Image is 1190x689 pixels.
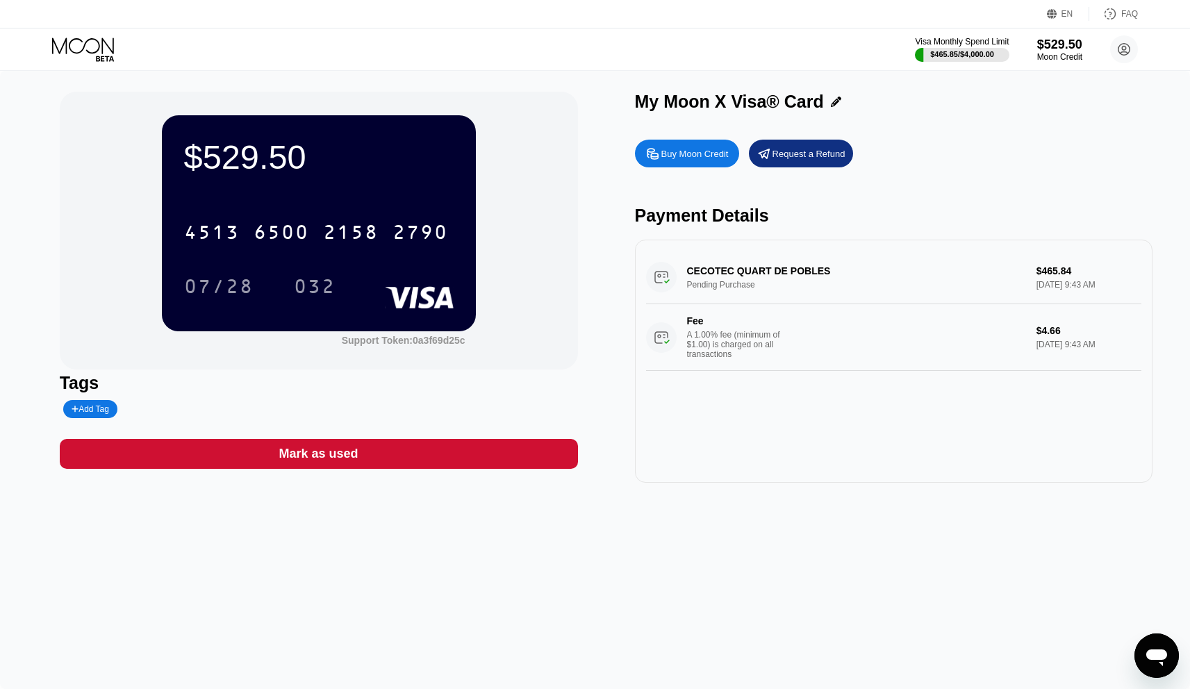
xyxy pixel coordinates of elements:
[174,269,264,304] div: 07/28
[184,277,254,299] div: 07/28
[661,148,729,160] div: Buy Moon Credit
[915,37,1009,47] div: Visa Monthly Spend Limit
[184,223,240,245] div: 4513
[184,138,454,176] div: $529.50
[772,148,845,160] div: Request a Refund
[915,37,1009,62] div: Visa Monthly Spend Limit$465.85/$4,000.00
[63,400,117,418] div: Add Tag
[635,92,824,112] div: My Moon X Visa® Card
[749,140,853,167] div: Request a Refund
[1037,52,1082,62] div: Moon Credit
[1134,633,1179,678] iframe: Button to launch messaging window
[1037,38,1082,62] div: $529.50Moon Credit
[392,223,448,245] div: 2790
[60,439,578,469] div: Mark as used
[60,373,578,393] div: Tags
[1036,340,1142,349] div: [DATE] 9:43 AM
[930,50,994,58] div: $465.85 / $4,000.00
[646,304,1142,371] div: FeeA 1.00% fee (minimum of $1.00) is charged on all transactions$4.66[DATE] 9:43 AM
[635,140,739,167] div: Buy Moon Credit
[635,206,1153,226] div: Payment Details
[254,223,309,245] div: 6500
[283,269,346,304] div: 032
[687,315,784,326] div: Fee
[72,404,109,414] div: Add Tag
[1037,38,1082,52] div: $529.50
[294,277,336,299] div: 032
[342,335,465,346] div: Support Token:0a3f69d25c
[1036,325,1142,336] div: $4.66
[176,215,456,249] div: 4513650021582790
[1089,7,1138,21] div: FAQ
[1061,9,1073,19] div: EN
[1121,9,1138,19] div: FAQ
[1047,7,1089,21] div: EN
[342,335,465,346] div: Support Token: 0a3f69d25c
[279,446,358,462] div: Mark as used
[323,223,379,245] div: 2158
[687,330,791,359] div: A 1.00% fee (minimum of $1.00) is charged on all transactions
